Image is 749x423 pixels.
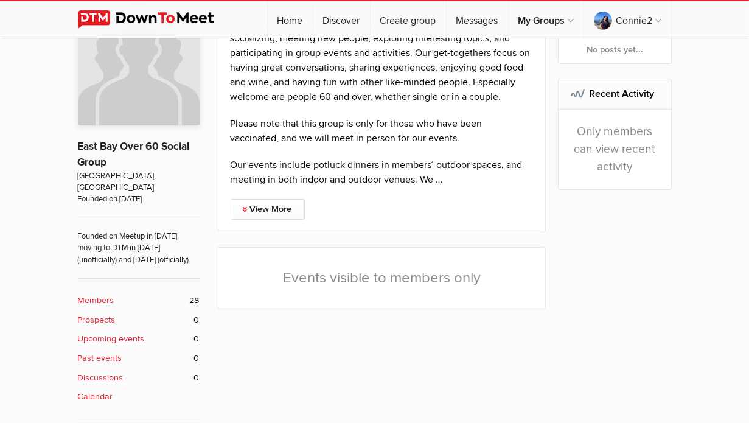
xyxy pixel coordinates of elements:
div: Events visible to members only [218,247,546,309]
a: Members 28 [78,294,200,307]
a: Home [268,1,313,38]
a: Calendar [78,390,200,404]
img: East Bay Over 60 Social Group [78,4,200,125]
b: Prospects [78,313,116,327]
a: Discover [313,1,370,38]
span: Founded on [DATE] [78,194,200,205]
b: Past events [78,352,122,365]
a: Upcoming events 0 [78,332,200,346]
span: 0 [194,371,200,385]
img: DownToMeet [78,10,233,29]
span: 0 [194,332,200,346]
b: Members [78,294,114,307]
p: Our events include potluck dinners in members´ outdoor spaces, and meeting in both indoor and out... [231,158,534,187]
a: Past events 0 [78,352,200,365]
span: 28 [190,294,200,307]
h2: Recent Activity [571,79,659,108]
a: Connie2 [584,1,671,38]
a: Create group [371,1,446,38]
p: Please note that this group is only for those who have been vaccinated, and we will meet in perso... [231,116,534,145]
a: Discussions 0 [78,371,200,385]
span: [GEOGRAPHIC_DATA], [GEOGRAPHIC_DATA] [78,170,200,194]
a: Messages [447,1,508,38]
span: 0 [194,313,200,327]
b: Calendar [78,390,113,404]
div: Only members can view recent activity [559,110,671,189]
b: Discussions [78,371,124,385]
a: My Groups [509,1,584,38]
a: Prospects 0 [78,313,200,327]
a: View More [231,199,305,220]
span: 0 [194,352,200,365]
span: Founded on Meetup in [DATE]; moving to DTM in [DATE] (unofficially) and [DATE] (officially). [78,218,200,266]
div: No posts yet... [559,35,671,64]
p: This group is for outgoing, interested and curious people who enjoy socializing, meeting new peop... [231,16,534,104]
b: Upcoming events [78,332,145,346]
